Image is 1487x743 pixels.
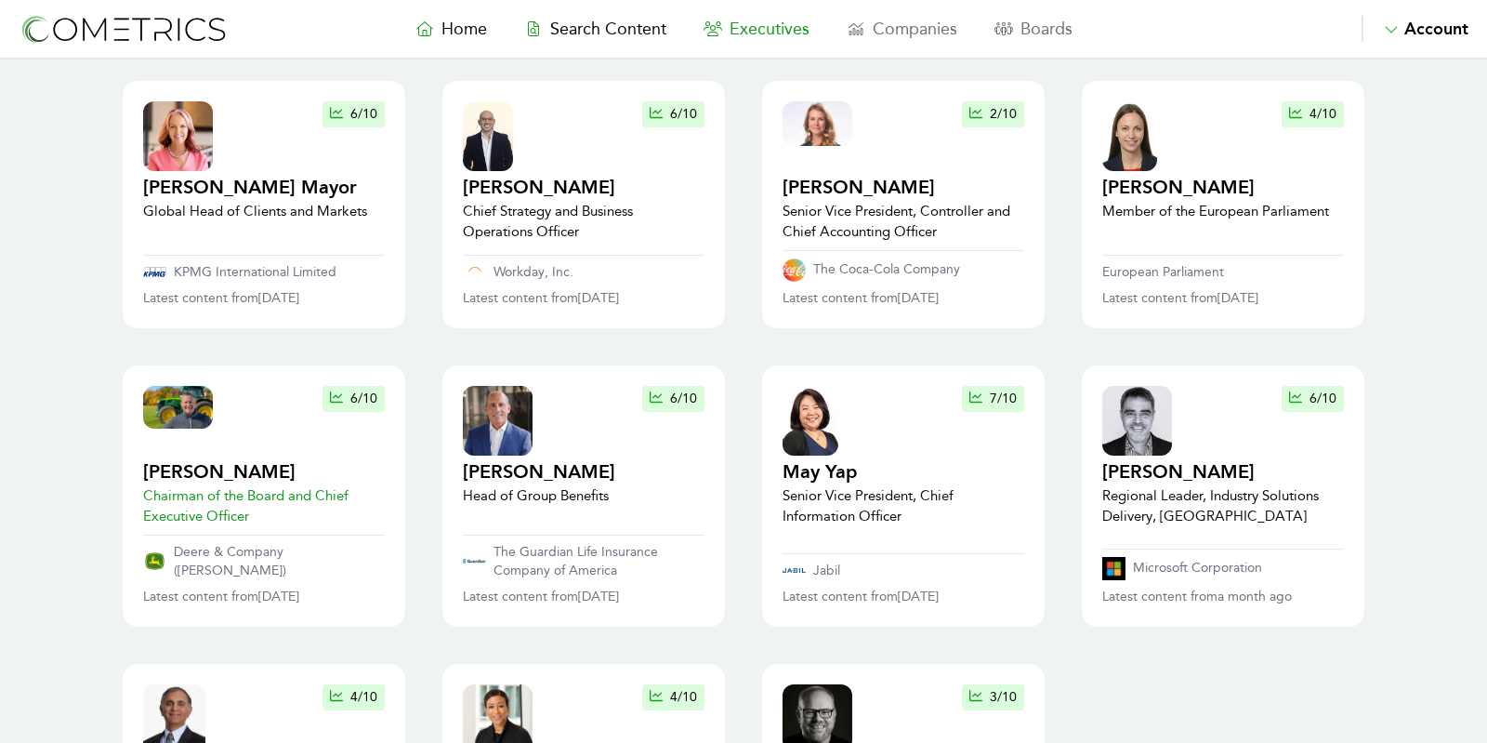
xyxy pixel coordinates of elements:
[1102,557,1344,580] a: Microsoft Corporation
[463,201,704,243] p: Chief Strategy and Business Operations Officer
[143,588,299,606] p: Latest content from [DATE]
[783,201,1024,243] p: Senior Vice President, Controller and Chief Accounting Officer
[783,386,838,456] img: executive profile thumbnail
[783,568,806,572] img: company logo
[685,16,828,42] a: Executives
[976,16,1091,42] a: Boards
[783,259,1024,282] a: The Coca-Cola Company
[1102,201,1329,222] p: Member of the European Parliament
[783,562,1024,580] a: Jabil
[1282,386,1344,412] button: 6/10
[143,485,385,527] p: Chairman of the Board and Chief Executive Officer
[1102,263,1224,282] p: European Parliament
[1102,175,1329,201] h2: [PERSON_NAME]
[783,485,1024,527] p: Senior Vice President, Chief Information Officer
[19,12,228,46] img: logo-refresh-RPX2ODFg.svg
[174,543,385,580] p: Deere & Company ([PERSON_NAME])
[463,101,513,171] img: executive profile thumbnail
[783,175,1024,201] h2: [PERSON_NAME]
[463,267,486,276] img: company logo
[783,101,852,146] img: executive profile thumbnail
[1102,289,1258,308] p: Latest content from [DATE]
[1102,263,1344,282] a: European Parliament
[506,16,685,42] a: Search Content
[813,260,960,279] p: The Coca-Cola Company
[143,267,166,276] img: company logo
[397,16,506,42] a: Home
[441,19,487,39] span: Home
[1102,386,1172,456] img: executive profile thumbnail
[730,19,809,39] span: Executives
[322,386,385,412] button: 6/10
[1102,386,1344,541] a: executive profile thumbnail6/10[PERSON_NAME]Regional Leader, Industry Solutions Delivery, [GEOGRA...
[143,175,367,201] h2: [PERSON_NAME] Mayor
[1133,559,1262,577] p: Microsoft Corporation
[828,16,976,42] a: Companies
[1102,485,1344,527] p: Regional Leader, Industry Solutions Delivery, [GEOGRAPHIC_DATA]
[642,101,704,127] button: 6/10
[783,289,939,308] p: Latest content from [DATE]
[493,263,573,282] p: Workday, Inc.
[783,259,806,282] img: company logo
[1102,101,1157,171] img: executive profile thumbnail
[1362,16,1468,42] button: Account
[143,201,367,222] p: Global Head of Clients and Markets
[143,386,385,527] a: executive profile thumbnail6/10[PERSON_NAME]Chairman of the Board and Chief Executive Officer
[174,263,336,282] p: KPMG International Limited
[1102,557,1125,580] img: company logo
[550,19,666,39] span: Search Content
[783,386,1024,546] a: executive profile thumbnail7/10May YapSenior Vice President, Chief Information Officer
[962,101,1024,127] button: 2/10
[143,289,299,308] p: Latest content from [DATE]
[1102,588,1292,606] p: Latest content from a month ago
[493,543,704,580] p: The Guardian Life Insurance Company of America
[962,684,1024,710] button: 3/10
[463,289,619,308] p: Latest content from [DATE]
[143,459,385,485] h2: [PERSON_NAME]
[463,485,615,507] p: Head of Group Benefits
[783,588,939,606] p: Latest content from [DATE]
[1282,101,1344,127] button: 4/10
[463,559,486,564] img: company logo
[143,386,213,429] img: executive profile thumbnail
[642,684,704,710] button: 4/10
[1020,19,1072,39] span: Boards
[463,386,704,527] a: executive profile thumbnail6/10[PERSON_NAME]Head of Group Benefits
[143,101,385,247] a: executive profile thumbnail6/10[PERSON_NAME] MayorGlobal Head of Clients and Markets
[463,459,615,485] h2: [PERSON_NAME]
[783,459,1024,485] h2: May Yap
[463,543,704,580] a: The Guardian Life Insurance Company of America
[642,386,704,412] button: 6/10
[463,386,533,456] img: executive profile thumbnail
[1102,101,1344,247] a: executive profile thumbnail4/10[PERSON_NAME]Member of the European Parliament
[873,19,957,39] span: Companies
[463,588,619,606] p: Latest content from [DATE]
[143,101,213,171] img: executive profile thumbnail
[322,684,385,710] button: 4/10
[813,562,840,580] p: Jabil
[143,263,385,282] a: KPMG International Limited
[463,263,704,282] a: Workday, Inc.
[1404,19,1468,39] span: Account
[463,175,704,201] h2: [PERSON_NAME]
[962,386,1024,412] button: 7/10
[143,543,385,580] a: Deere & Company ([PERSON_NAME])
[463,101,704,247] a: executive profile thumbnail6/10[PERSON_NAME]Chief Strategy and Business Operations Officer
[322,101,385,127] button: 6/10
[783,101,1024,243] a: executive profile thumbnail2/10[PERSON_NAME]Senior Vice President, Controller and Chief Accountin...
[143,550,166,573] img: company logo
[1102,459,1344,485] h2: [PERSON_NAME]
